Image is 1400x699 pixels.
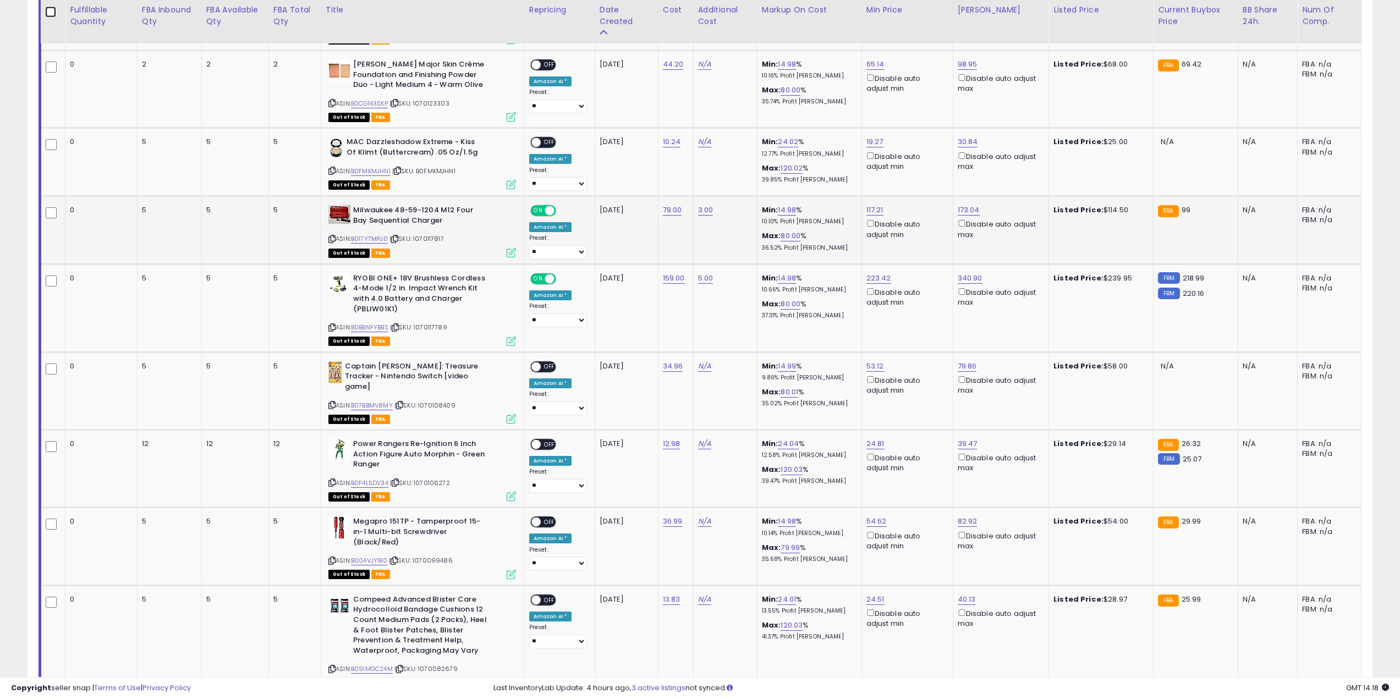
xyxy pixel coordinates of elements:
b: Listed Price: [1053,438,1103,449]
div: Disable auto adjust min [866,452,945,473]
span: 220.16 [1183,288,1205,299]
div: [DATE] [600,59,644,69]
span: OFF [554,274,572,283]
a: 40.13 [958,594,976,605]
div: Amazon AI * [529,378,572,388]
a: 19.27 [866,136,883,147]
b: Power Rangers Re-Ignition 6 Inch Action Figure Auto Morphin - Green Ranger [353,439,487,472]
div: % [762,273,853,294]
div: 0 [70,205,129,215]
a: 3 active listings [632,683,685,693]
div: N/A [1243,137,1289,147]
p: 10.10% Profit [PERSON_NAME] [762,218,853,225]
span: | SKU: 1070099486 [389,556,453,565]
b: Max: [762,230,781,241]
a: B004VJY1B0 [351,556,387,565]
b: Min: [762,594,778,604]
span: OFF [541,60,558,70]
small: FBA [1158,595,1178,607]
div: % [762,59,853,80]
b: Max: [762,387,781,397]
div: $239.95 [1053,273,1145,283]
div: 0 [70,516,129,526]
div: FBA: n/a [1302,59,1353,69]
div: 5 [142,516,193,526]
div: Disable auto adjust min [866,150,945,172]
b: Min: [762,136,778,147]
div: 0 [70,59,129,69]
span: ON [531,274,545,283]
b: Min: [762,438,778,449]
a: N/A [698,438,711,449]
a: 340.90 [958,273,982,284]
div: Disable auto adjust max [958,374,1040,395]
div: [DATE] [600,205,644,215]
div: Disable auto adjust max [958,150,1040,172]
span: 29.99 [1182,516,1201,526]
b: Max: [762,464,781,475]
span: | SKU: 1070123303 [389,99,449,108]
span: FBA [371,570,390,579]
a: 14.98 [778,273,796,284]
div: N/A [1243,361,1289,371]
div: ASIN: [328,205,516,256]
div: Preset: [529,89,586,113]
div: $58.00 [1053,361,1145,371]
div: Preset: [529,546,586,571]
div: 5 [206,137,260,147]
p: 35.68% Profit [PERSON_NAME] [762,555,853,563]
span: OFF [541,595,558,604]
span: FBA [371,492,390,502]
p: 9.86% Profit [PERSON_NAME] [762,374,853,382]
div: FBA: n/a [1302,137,1353,147]
div: N/A [1243,516,1289,526]
b: Min: [762,361,778,371]
div: % [762,163,853,184]
a: 173.04 [958,205,980,216]
div: Title [326,4,520,16]
div: Cost [663,4,689,16]
a: 36.99 [663,516,683,527]
a: 5.00 [698,273,713,284]
a: N/A [698,361,711,372]
div: 5 [273,516,312,526]
div: Fulfillable Quantity [70,4,133,27]
div: % [762,231,853,251]
div: FBM: n/a [1302,371,1353,381]
div: 0 [70,137,129,147]
div: $28.97 [1053,595,1145,604]
div: 5 [206,361,260,371]
span: All listings that are currently out of stock and unavailable for purchase on Amazon [328,337,370,346]
div: Preset: [529,390,586,415]
p: 13.55% Profit [PERSON_NAME] [762,607,853,615]
a: 34.96 [663,361,683,372]
a: 53.12 [866,361,884,372]
div: FBA: n/a [1302,361,1353,371]
div: Disable auto adjust min [866,72,945,93]
a: 80.01 [781,387,798,398]
div: % [762,205,853,225]
div: 2 [142,59,193,69]
a: 120.02 [781,163,803,174]
p: 12.58% Profit [PERSON_NAME] [762,452,853,459]
div: Listed Price [1053,4,1149,16]
div: N/A [1243,59,1289,69]
small: FBM [1158,288,1179,299]
div: % [762,85,853,106]
div: Amazon AI * [529,533,572,543]
div: 5 [142,137,193,147]
a: 10.24 [663,136,681,147]
div: 5 [142,205,193,215]
a: 223.42 [866,273,891,284]
b: Max: [762,163,781,173]
a: N/A [698,59,711,70]
div: FBA: n/a [1302,595,1353,604]
div: Date Created [600,4,654,27]
div: 5 [142,361,193,371]
img: 41WUDtvsO9L._SL40_.jpg [328,273,350,294]
a: 79.00 [663,205,682,216]
span: | SKU: 1070117789 [390,323,447,332]
a: 80.00 [781,85,800,96]
a: 54.62 [866,516,887,527]
div: 5 [273,205,312,215]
